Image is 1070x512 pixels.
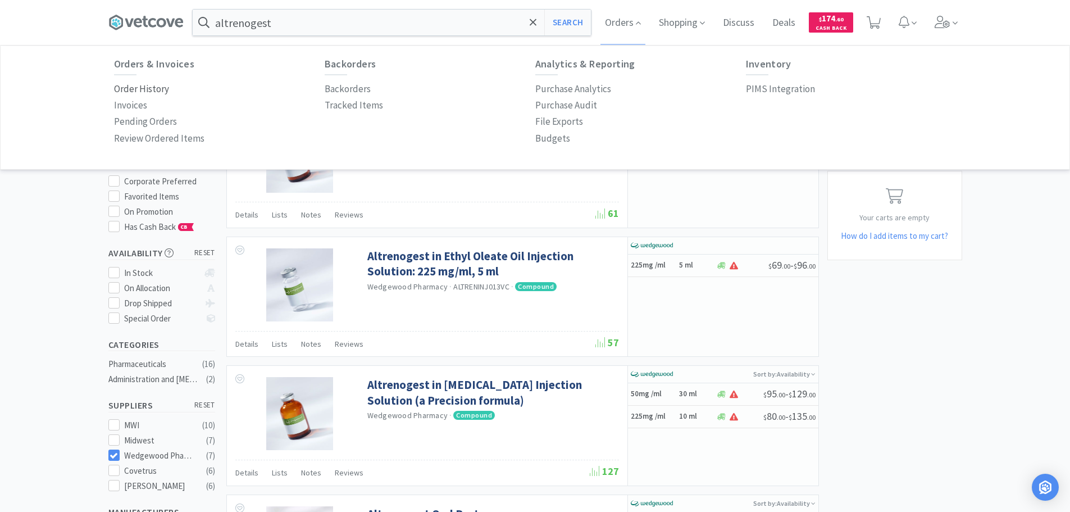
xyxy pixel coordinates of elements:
[828,211,962,224] p: Your carts are empty
[515,282,557,291] span: Compound
[777,413,785,422] span: . 00
[768,18,800,28] a: Deals
[595,336,619,349] span: 57
[535,130,570,147] a: Budgets
[235,210,258,220] span: Details
[535,97,597,114] a: Purchase Audit
[816,25,846,33] span: Cash Back
[301,339,321,349] span: Notes
[453,411,495,420] span: Compound
[794,259,816,271] span: 96
[194,247,215,259] span: reset
[114,114,177,129] p: Pending Orders
[325,58,535,70] h6: Backorders
[631,261,676,270] h5: 225mg /ml
[631,495,673,512] img: e40baf8987b14801afb1611fffac9ca4_8.png
[272,210,288,220] span: Lists
[266,377,333,450] img: 9197afcc7ad0440cbc8516c236717771_534853.jpeg
[194,400,215,411] span: reset
[124,479,194,493] div: [PERSON_NAME]
[124,175,215,188] div: Corporate Preferred
[768,262,772,270] span: $
[753,366,816,382] p: Sort by: Availability
[114,81,169,97] a: Order History
[124,312,199,325] div: Special Order
[763,410,816,423] span: -
[114,58,325,70] h6: Orders & Invoices
[335,339,363,349] span: Reviews
[511,282,513,292] span: ·
[763,410,785,423] span: 80
[114,131,204,146] p: Review Ordered Items
[124,266,199,280] div: In Stock
[746,81,815,97] a: PIMS Integration
[202,357,215,371] div: ( 16 )
[449,282,452,292] span: ·
[807,391,816,399] span: . 00
[746,58,957,70] h6: Inventory
[1032,474,1059,501] div: Open Intercom Messenger
[544,10,591,35] button: Search
[325,81,371,97] a: Backorders
[114,98,147,113] p: Invoices
[124,449,194,463] div: Wedgewood Pharmacy
[301,210,321,220] span: Notes
[718,18,759,28] a: Discuss
[108,338,215,351] h5: Categories
[124,297,199,310] div: Drop Shipped
[819,16,822,23] span: $
[535,114,583,130] a: File Exports
[206,449,215,463] div: ( 7 )
[206,373,215,386] div: ( 2 )
[193,10,591,35] input: Search by item, sku, manufacturer, ingredient, size...
[272,339,288,349] span: Lists
[777,391,785,399] span: . 00
[266,248,333,321] img: 28f929919fcc46ec9e1a476507927b6d_611119.jpeg
[325,97,383,114] a: Tracked Items
[206,464,215,478] div: ( 6 )
[679,412,713,422] h6: 10 ml
[124,282,199,295] div: On Allocation
[114,130,204,147] a: Review Ordered Items
[835,16,844,23] span: . 60
[301,468,321,478] span: Notes
[367,248,616,279] a: Altrenogest in Ethyl Oleate Oil Injection Solution: 225 mg/ml, 5 ml
[590,465,619,478] span: 127
[124,419,194,432] div: MWI
[114,97,147,114] a: Invoices
[595,207,619,220] span: 61
[202,419,215,432] div: ( 10 )
[367,410,448,420] a: Wedgewood Pharmacy
[763,387,785,400] span: 95
[631,412,676,422] h5: 225mg /ml
[819,13,844,24] span: 174
[631,389,676,399] h5: 50mg /ml
[679,261,713,270] h6: 5 ml
[367,282,448,292] a: Wedgewood Pharmacy
[807,413,816,422] span: . 00
[124,190,215,203] div: Favorited Items
[631,366,673,383] img: e40baf8987b14801afb1611fffac9ca4_8.png
[763,391,767,399] span: $
[535,81,611,97] a: Purchase Analytics
[679,389,713,399] h6: 30 ml
[828,229,962,243] h5: How do I add items to my cart?
[789,391,792,399] span: $
[789,387,816,400] span: 129
[535,131,570,146] p: Budgets
[124,434,194,447] div: Midwest
[235,339,258,349] span: Details
[367,377,616,408] a: Altrenogest in [MEDICAL_DATA] Injection Solution (a Precision formula)
[124,221,194,232] span: Has Cash Back
[108,247,215,260] h5: Availability
[335,468,363,478] span: Reviews
[206,434,215,447] div: ( 7 )
[763,413,767,422] span: $
[272,468,288,478] span: Lists
[782,262,790,270] span: . 00
[114,114,177,130] a: Pending Orders
[124,205,215,219] div: On Promotion
[763,387,816,400] span: -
